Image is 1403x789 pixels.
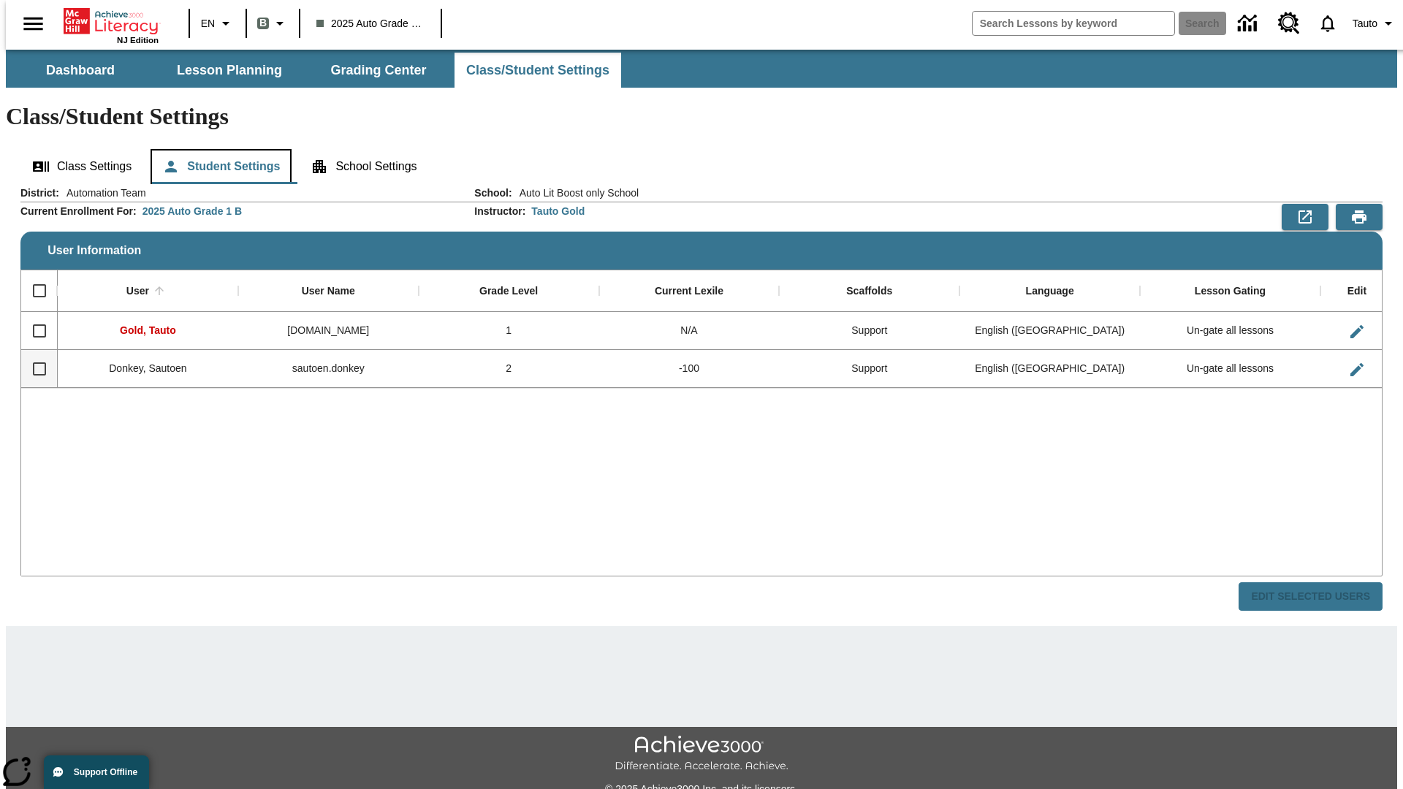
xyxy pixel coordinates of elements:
[1269,4,1309,43] a: Resource Center, Will open in new tab
[1282,204,1328,230] button: Export to CSV
[316,16,425,31] span: 2025 Auto Grade 1 B
[259,14,267,32] span: B
[1195,285,1266,298] div: Lesson Gating
[599,312,780,350] div: N/A
[531,204,585,218] div: Tauto Gold
[64,7,159,36] a: Home
[655,285,723,298] div: Current Lexile
[1342,355,1372,384] button: Edit User
[479,285,538,298] div: Grade Level
[47,244,141,257] span: User Information
[1336,204,1383,230] button: Print Preview
[1342,317,1372,346] button: Edit User
[779,312,959,350] div: Support
[151,149,292,184] button: Student Settings
[1229,4,1269,44] a: Data Center
[330,62,426,79] span: Grading Center
[1140,312,1320,350] div: Un-gate all lessons
[126,285,149,298] div: User
[305,53,452,88] button: Grading Center
[512,186,639,200] span: Auto Lit Boost only School
[474,205,525,218] h2: Instructor :
[6,50,1397,88] div: SubNavbar
[238,312,419,350] div: tauto.gold
[466,62,609,79] span: Class/Student Settings
[74,767,137,777] span: Support Offline
[20,186,1383,611] div: User Information
[846,285,892,298] div: Scaffolds
[201,16,215,31] span: EN
[1309,4,1347,42] a: Notifications
[7,53,153,88] button: Dashboard
[779,350,959,388] div: Support
[20,149,143,184] button: Class Settings
[109,362,186,374] span: Donkey, Sautoen
[973,12,1174,35] input: search field
[20,149,1383,184] div: Class/Student Settings
[959,312,1140,350] div: English (US)
[419,312,599,350] div: 1
[142,204,242,218] div: 2025 Auto Grade 1 B
[599,350,780,388] div: -100
[1347,10,1403,37] button: Profile/Settings
[6,53,623,88] div: SubNavbar
[302,285,355,298] div: User Name
[615,736,788,773] img: Achieve3000 Differentiate Accelerate Achieve
[238,350,419,388] div: sautoen.donkey
[177,62,282,79] span: Lesson Planning
[1026,285,1074,298] div: Language
[1347,285,1366,298] div: Edit
[1353,16,1377,31] span: Tauto
[20,205,137,218] h2: Current Enrollment For :
[194,10,241,37] button: Language: EN, Select a language
[120,324,176,336] span: Gold, Tauto
[20,187,59,199] h2: District :
[6,103,1397,130] h1: Class/Student Settings
[299,149,428,184] button: School Settings
[474,187,512,199] h2: School :
[64,5,159,45] div: Home
[46,62,115,79] span: Dashboard
[44,755,149,789] button: Support Offline
[59,186,146,200] span: Automation Team
[12,2,55,45] button: Open side menu
[251,10,294,37] button: Boost Class color is gray green. Change class color
[156,53,303,88] button: Lesson Planning
[1140,350,1320,388] div: Un-gate all lessons
[455,53,621,88] button: Class/Student Settings
[117,36,159,45] span: NJ Edition
[419,350,599,388] div: 2
[959,350,1140,388] div: English (US)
